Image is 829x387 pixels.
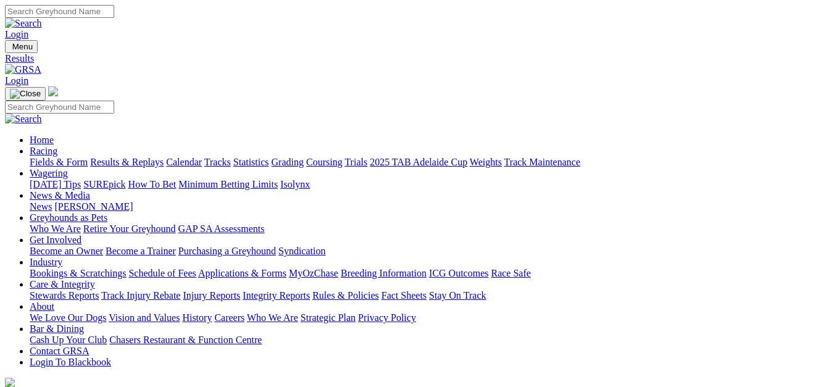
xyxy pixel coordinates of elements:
img: logo-grsa-white.png [48,86,58,96]
a: Chasers Restaurant & Function Centre [109,335,262,345]
span: Menu [12,42,33,51]
div: Greyhounds as Pets [30,223,824,235]
a: Care & Integrity [30,279,95,289]
a: Strategic Plan [301,312,356,323]
a: Privacy Policy [358,312,416,323]
a: Bar & Dining [30,323,84,334]
div: Industry [30,268,824,279]
a: Weights [470,157,502,167]
a: [PERSON_NAME] [54,201,133,212]
a: [DATE] Tips [30,179,81,189]
a: Login [5,75,28,86]
img: Search [5,18,42,29]
a: Purchasing a Greyhound [178,246,276,256]
a: Get Involved [30,235,81,245]
a: Greyhounds as Pets [30,212,107,223]
button: Toggle navigation [5,87,46,101]
a: Results & Replays [90,157,164,167]
a: Careers [214,312,244,323]
div: News & Media [30,201,824,212]
a: News & Media [30,190,90,201]
a: Become an Owner [30,246,103,256]
a: Fact Sheets [381,290,427,301]
a: Syndication [278,246,325,256]
a: Calendar [166,157,202,167]
a: Integrity Reports [243,290,310,301]
a: Injury Reports [183,290,240,301]
div: Wagering [30,179,824,190]
a: Applications & Forms [198,268,286,278]
a: Who We Are [247,312,298,323]
a: Home [30,135,54,145]
a: Grading [272,157,304,167]
a: Racing [30,146,57,156]
a: Race Safe [491,268,530,278]
a: About [30,301,54,312]
a: Trials [344,157,367,167]
div: About [30,312,824,323]
a: Tracks [204,157,231,167]
a: Fields & Form [30,157,88,167]
a: Bookings & Scratchings [30,268,126,278]
img: Close [10,89,41,99]
a: We Love Our Dogs [30,312,106,323]
a: GAP SA Assessments [178,223,265,234]
a: Results [5,53,824,64]
a: How To Bet [128,179,177,189]
div: Bar & Dining [30,335,824,346]
a: Statistics [233,157,269,167]
img: Search [5,114,42,125]
a: Cash Up Your Club [30,335,107,345]
a: Rules & Policies [312,290,379,301]
a: Minimum Betting Limits [178,179,278,189]
div: Racing [30,157,824,168]
div: Get Involved [30,246,824,257]
a: Schedule of Fees [128,268,196,278]
a: Login To Blackbook [30,357,111,367]
a: Coursing [306,157,343,167]
a: History [182,312,212,323]
a: Track Injury Rebate [101,290,180,301]
a: 2025 TAB Adelaide Cup [370,157,467,167]
a: Vision and Values [109,312,180,323]
a: MyOzChase [289,268,338,278]
a: Industry [30,257,62,267]
input: Search [5,101,114,114]
a: Wagering [30,168,68,178]
a: Isolynx [280,179,310,189]
a: Track Maintenance [504,157,580,167]
a: News [30,201,52,212]
a: Stay On Track [429,290,486,301]
a: Breeding Information [341,268,427,278]
input: Search [5,5,114,18]
a: ICG Outcomes [429,268,488,278]
a: SUREpick [83,179,125,189]
a: Who We Are [30,223,81,234]
div: Care & Integrity [30,290,824,301]
a: Contact GRSA [30,346,89,356]
a: Retire Your Greyhound [83,223,176,234]
button: Toggle navigation [5,40,38,53]
a: Login [5,29,28,40]
a: Stewards Reports [30,290,99,301]
a: Become a Trainer [106,246,176,256]
img: GRSA [5,64,41,75]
